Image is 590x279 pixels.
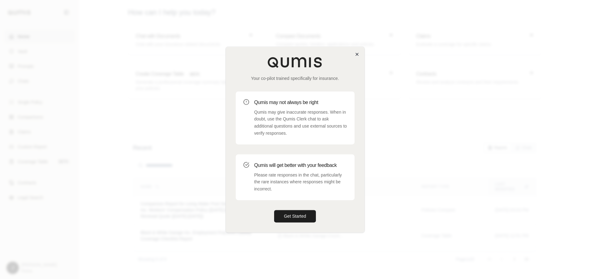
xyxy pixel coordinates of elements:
[254,99,347,106] h3: Qumis may not always be right
[254,172,347,193] p: Please rate responses in the chat, particularly the rare instances where responses might be incor...
[267,57,323,68] img: Qumis Logo
[254,109,347,137] p: Qumis may give inaccurate responses. When in doubt, use the Qumis Clerk chat to ask additional qu...
[274,210,316,222] button: Get Started
[236,75,355,81] p: Your co-pilot trained specifically for insurance.
[254,162,347,169] h3: Qumis will get better with your feedback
